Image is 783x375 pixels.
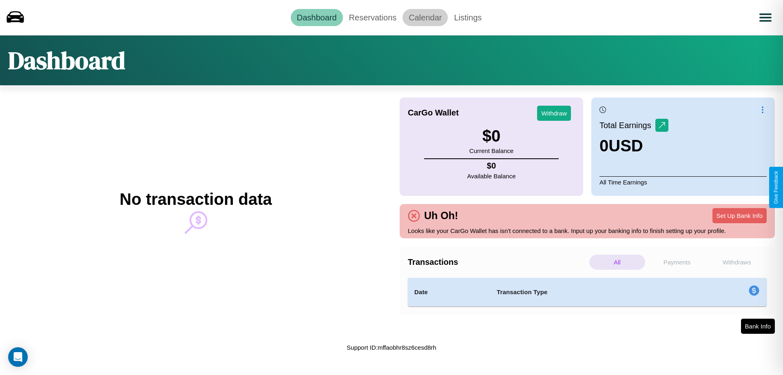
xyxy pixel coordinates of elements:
button: Bank Info [741,319,775,334]
h4: Date [414,287,484,297]
p: Available Balance [467,171,516,182]
p: Looks like your CarGo Wallet has isn't connected to a bank. Input up your banking info to finish ... [408,225,767,236]
a: Reservations [343,9,403,26]
button: Open menu [754,6,777,29]
h4: Transactions [408,257,587,267]
div: Open Intercom Messenger [8,347,28,367]
h3: 0 USD [599,137,668,155]
p: All Time Earnings [599,176,767,188]
p: Support ID: mffaobhr8sz6cesd8rh [347,342,436,353]
a: Calendar [403,9,448,26]
a: Dashboard [291,9,343,26]
a: Listings [448,9,488,26]
p: Total Earnings [599,118,655,133]
h4: Transaction Type [497,287,682,297]
h3: $ 0 [469,127,513,145]
p: Withdraws [709,255,765,270]
button: Withdraw [537,106,571,121]
button: Set Up Bank Info [712,208,767,223]
p: Current Balance [469,145,513,156]
h4: CarGo Wallet [408,108,459,118]
table: simple table [408,278,767,306]
p: Payments [649,255,705,270]
h1: Dashboard [8,44,125,77]
h4: $ 0 [467,161,516,171]
p: All [589,255,645,270]
div: Give Feedback [773,171,779,204]
h2: No transaction data [119,190,272,209]
h4: Uh Oh! [420,210,462,222]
